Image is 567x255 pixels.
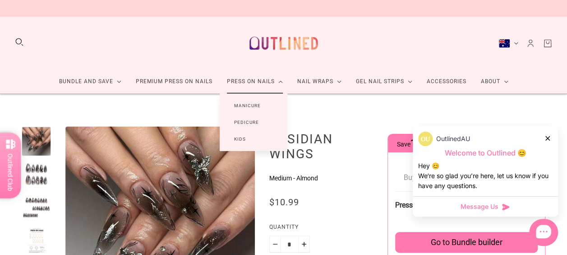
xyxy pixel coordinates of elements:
p: OutlinedAU [436,134,470,144]
span: Save [397,141,429,148]
span: Message Us [461,202,498,211]
a: Pedicure [220,114,273,131]
span: 10% [410,137,429,149]
span: Buy any 6 Press On Nails and save 10% [404,173,530,182]
button: Plus [298,236,310,253]
span: Press-on Nails [395,201,441,209]
button: Australia [498,39,518,48]
span: Go to Bundle builder [431,237,502,247]
a: Gel Nail Strips [349,70,419,94]
a: Bundle and Save [52,70,129,94]
a: Manicure [220,97,275,114]
a: About [474,70,516,94]
a: Premium Press On Nails [129,70,220,94]
span: $10.99 [269,197,299,208]
div: Hey 😊 We‘re so glad you’re here, let us know if you have any questions. [418,161,553,191]
button: Search [14,37,24,47]
a: Cart [543,38,553,48]
h1: Obsidian Wings [269,131,373,161]
a: Accessories [419,70,474,94]
p: Medium - Almond [269,174,373,183]
a: Kids [220,131,260,147]
a: Account [526,38,535,48]
img: data:image/png;base64,iVBORw0KGgoAAAANSUhEUgAAACQAAAAkCAYAAADhAJiYAAACJklEQVR4AexUO28TQRice/mFQxI... [418,132,433,146]
a: Nail Wraps [290,70,349,94]
a: Outlined [244,24,323,62]
label: Quantity [269,222,373,236]
button: Minus [269,236,281,253]
a: Press On Nails [220,70,290,94]
p: Welcome to Outlined 😊 [418,148,553,158]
